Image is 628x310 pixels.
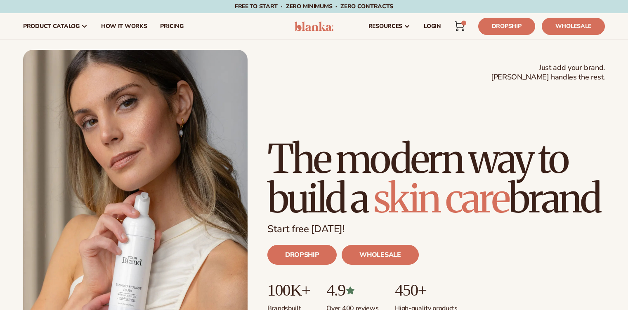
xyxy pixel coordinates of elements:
[342,245,418,265] a: WHOLESALE
[373,174,509,223] span: skin care
[368,23,402,30] span: resources
[94,13,154,40] a: How It Works
[267,281,310,299] p: 100K+
[542,18,605,35] a: Wholesale
[101,23,147,30] span: How It Works
[478,18,535,35] a: Dropship
[17,13,94,40] a: product catalog
[267,245,337,265] a: DROPSHIP
[153,13,190,40] a: pricing
[362,13,417,40] a: resources
[491,63,605,82] span: Just add your brand. [PERSON_NAME] handles the rest.
[326,281,378,299] p: 4.9
[295,21,334,31] img: logo
[267,223,605,235] p: Start free [DATE]!
[417,13,448,40] a: LOGIN
[424,23,441,30] span: LOGIN
[235,2,393,10] span: Free to start · ZERO minimums · ZERO contracts
[395,281,457,299] p: 450+
[160,23,183,30] span: pricing
[23,23,80,30] span: product catalog
[267,139,605,218] h1: The modern way to build a brand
